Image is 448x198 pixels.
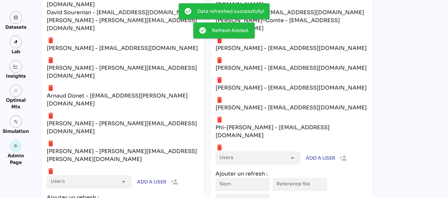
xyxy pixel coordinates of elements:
[6,73,26,79] div: Insights
[47,92,199,108] div: Arnaud Donet - [EMAIL_ADDRESS][PERSON_NAME][DOMAIN_NAME]
[47,64,199,80] div: [PERSON_NAME] - [PERSON_NAME][EMAIL_ADDRESS][DOMAIN_NAME]
[47,120,199,136] div: [PERSON_NAME] - [PERSON_NAME][EMAIL_ADDRESS][DOMAIN_NAME]
[197,5,264,18] div: Data refreshed successfully!
[136,175,180,188] button: Add a user
[216,56,224,64] i: delete
[47,56,55,64] i: delete
[306,154,335,162] span: Add a user
[216,104,367,112] div: [PERSON_NAME] - [EMAIL_ADDRESS][DOMAIN_NAME]
[216,84,367,92] div: [PERSON_NAME] - [EMAIL_ADDRESS][DOMAIN_NAME]
[216,17,368,32] div: [PERSON_NAME]-Comte - [EMAIL_ADDRESS][DOMAIN_NAME]
[304,151,349,165] button: Add a user
[47,139,55,147] i: delete
[199,26,207,34] i: check_circle
[137,178,166,186] span: Add a user
[212,24,249,37] div: Refresh Added.
[216,44,367,52] div: [PERSON_NAME] - [EMAIL_ADDRESS][DOMAIN_NAME]
[216,124,368,139] div: Phi-[PERSON_NAME] - [EMAIL_ADDRESS][DOMAIN_NAME]
[216,64,367,72] div: [PERSON_NAME] - [EMAIL_ADDRESS][DOMAIN_NAME]
[335,154,347,162] i: person_add
[14,64,18,69] img: graph.svg
[216,96,224,104] i: delete
[47,9,195,17] div: David Sourenian - [EMAIL_ADDRESS][DOMAIN_NAME]
[216,170,368,178] div: Ajouter un refresh :
[47,167,55,175] i: delete
[14,144,18,148] i: admin_panel_settings
[47,84,55,92] i: delete
[216,76,224,84] i: delete
[216,143,224,151] i: delete
[14,15,18,20] img: data.svg
[47,147,199,163] div: [PERSON_NAME] - [PERSON_NAME][EMAIL_ADDRESS][PERSON_NAME][DOMAIN_NAME]
[3,128,29,135] div: Simulation
[216,9,364,17] div: David Sourenian - [EMAIL_ADDRESS][DOMAIN_NAME]
[9,48,23,55] div: Lab
[184,7,192,15] i: check_circle
[3,152,29,166] div: Admin Page
[220,178,266,191] input: Nom
[120,178,128,186] i: arrow_drop_down
[47,36,55,44] i: delete
[288,154,296,162] i: arrow_drop_down
[14,119,18,124] img: settings.svg
[166,178,178,186] i: person_add
[47,44,198,52] div: [PERSON_NAME] - [EMAIL_ADDRESS][DOMAIN_NAME]
[216,116,224,124] i: delete
[14,40,18,44] img: lab.svg
[47,17,199,32] div: [PERSON_NAME] - [PERSON_NAME][EMAIL_ADDRESS][DOMAIN_NAME]
[14,89,18,93] i: grain
[3,97,29,110] div: Optimal Mix
[216,36,224,44] i: delete
[47,112,55,120] i: delete
[5,24,27,30] div: Datasets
